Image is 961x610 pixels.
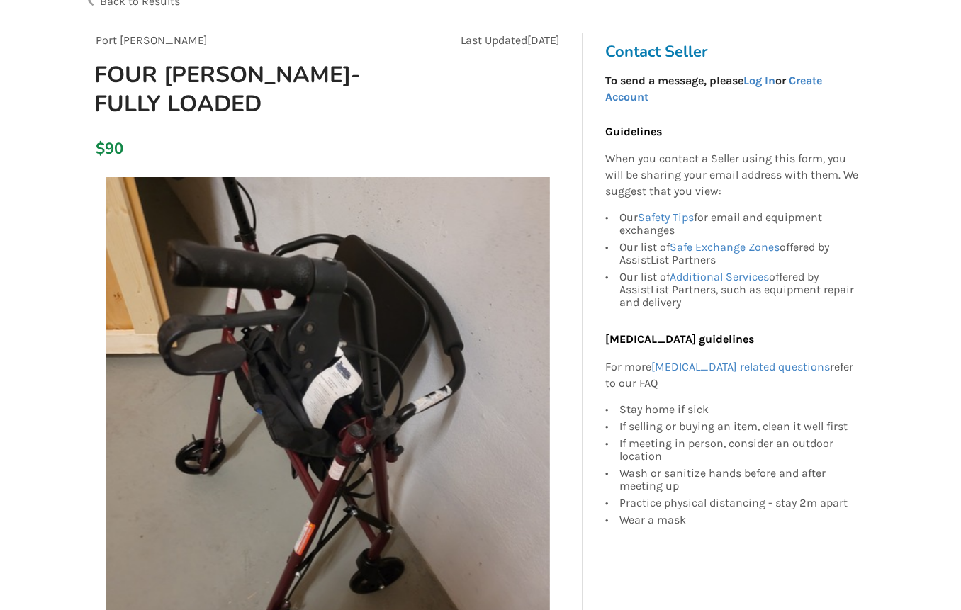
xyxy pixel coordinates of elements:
[96,139,103,159] div: $90
[527,33,560,47] span: [DATE]
[605,74,822,103] a: Create Account
[619,512,859,526] div: Wear a mask
[638,210,694,224] a: Safety Tips
[743,74,775,87] a: Log In
[619,211,859,239] div: Our for email and equipment exchanges
[605,42,866,62] h3: Contact Seller
[670,240,780,254] a: Safe Exchange Zones
[670,270,769,283] a: Additional Services
[619,403,859,418] div: Stay home if sick
[619,495,859,512] div: Practice physical distancing - stay 2m apart
[651,360,830,373] a: [MEDICAL_DATA] related questions
[605,151,859,200] p: When you contact a Seller using this form, you will be sharing your email address with them. We s...
[619,465,859,495] div: Wash or sanitize hands before and after meeting up
[619,435,859,465] div: If meeting in person, consider an outdoor location
[619,239,859,269] div: Our list of offered by AssistList Partners
[461,33,527,47] span: Last Updated
[619,418,859,435] div: If selling or buying an item, clean it well first
[96,33,208,47] span: Port [PERSON_NAME]
[83,60,418,118] h1: FOUR [PERSON_NAME]-FULLY LOADED
[605,359,859,392] p: For more refer to our FAQ
[605,74,822,103] strong: To send a message, please or
[605,332,754,346] b: [MEDICAL_DATA] guidelines
[605,125,662,138] b: Guidelines
[619,269,859,309] div: Our list of offered by AssistList Partners, such as equipment repair and delivery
